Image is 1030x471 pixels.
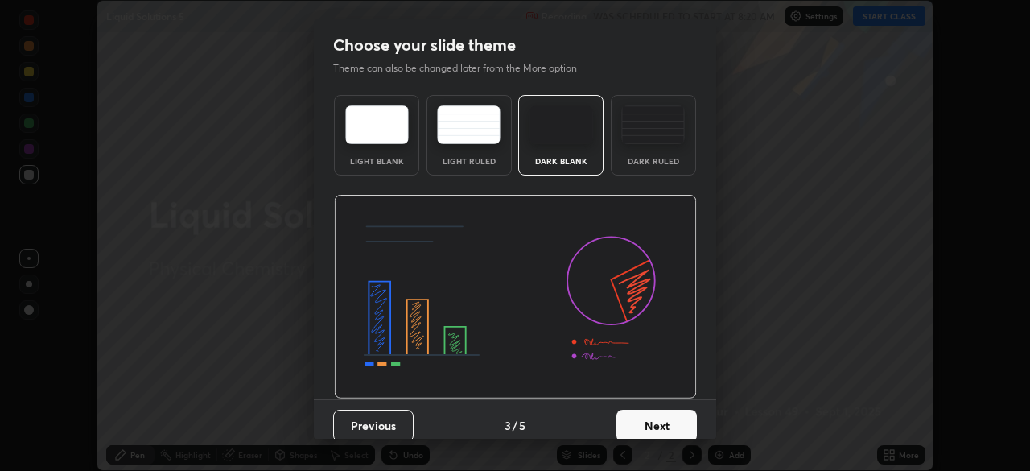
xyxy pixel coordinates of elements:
div: Light Ruled [437,157,501,165]
img: lightRuledTheme.5fabf969.svg [437,105,501,144]
h4: 3 [505,417,511,434]
img: darkTheme.f0cc69e5.svg [529,105,593,144]
button: Previous [333,410,414,442]
div: Light Blank [344,157,409,165]
button: Next [616,410,697,442]
img: darkRuledTheme.de295e13.svg [621,105,685,144]
h2: Choose your slide theme [333,35,516,56]
div: Dark Ruled [621,157,686,165]
h4: / [513,417,517,434]
div: Dark Blank [529,157,593,165]
p: Theme can also be changed later from the More option [333,61,594,76]
h4: 5 [519,417,525,434]
img: lightTheme.e5ed3b09.svg [345,105,409,144]
img: darkThemeBanner.d06ce4a2.svg [334,195,697,399]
